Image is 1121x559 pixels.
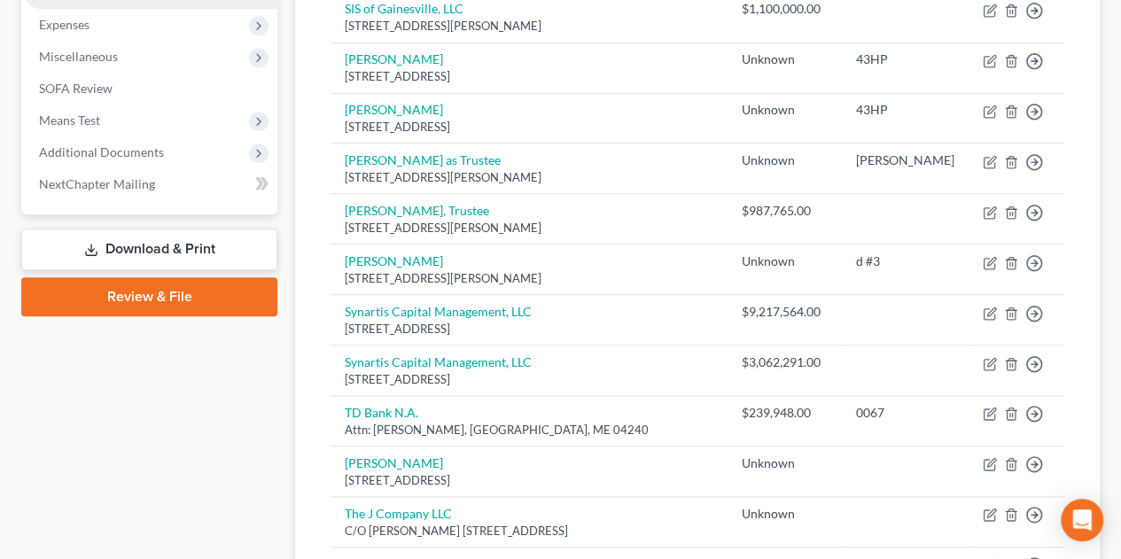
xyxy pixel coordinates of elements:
[345,422,713,439] div: Attn: [PERSON_NAME], [GEOGRAPHIC_DATA], ME 04240
[345,119,713,136] div: [STREET_ADDRESS]
[742,252,828,270] div: Unknown
[856,252,954,270] div: d #3
[21,229,277,270] a: Download & Print
[742,202,828,220] div: $987,765.00
[25,73,277,105] a: SOFA Review
[345,304,532,319] a: Synartis Capital Management, LLC
[856,404,954,422] div: 0067
[345,472,713,489] div: [STREET_ADDRESS]
[1061,499,1103,541] div: Open Intercom Messenger
[345,152,501,167] a: [PERSON_NAME] as Trustee
[345,455,443,470] a: [PERSON_NAME]
[345,523,713,540] div: C/O [PERSON_NAME] [STREET_ADDRESS]
[345,169,713,186] div: [STREET_ADDRESS][PERSON_NAME]
[345,68,713,85] div: [STREET_ADDRESS]
[39,49,118,64] span: Miscellaneous
[742,101,828,119] div: Unknown
[345,220,713,237] div: [STREET_ADDRESS][PERSON_NAME]
[742,50,828,68] div: Unknown
[345,51,443,66] a: [PERSON_NAME]
[39,144,164,159] span: Additional Documents
[742,151,828,169] div: Unknown
[742,303,828,321] div: $9,217,564.00
[345,270,713,287] div: [STREET_ADDRESS][PERSON_NAME]
[345,321,713,338] div: [STREET_ADDRESS]
[39,176,155,191] span: NextChapter Mailing
[345,18,713,35] div: [STREET_ADDRESS][PERSON_NAME]
[345,203,489,218] a: [PERSON_NAME], Trustee
[742,353,828,371] div: $3,062,291.00
[742,404,828,422] div: $239,948.00
[39,17,90,32] span: Expenses
[345,1,463,16] a: SIS of Gainesville, LLC
[25,168,277,200] a: NextChapter Mailing
[742,454,828,472] div: Unknown
[345,102,443,117] a: [PERSON_NAME]
[39,113,100,128] span: Means Test
[345,371,713,388] div: [STREET_ADDRESS]
[856,50,954,68] div: 43HP
[345,354,532,369] a: Synartis Capital Management, LLC
[856,151,954,169] div: [PERSON_NAME]
[21,277,277,316] a: Review & File
[39,81,113,96] span: SOFA Review
[856,101,954,119] div: 43HP
[742,505,828,523] div: Unknown
[345,405,418,420] a: TD Bank N.A.
[345,253,443,268] a: [PERSON_NAME]
[345,506,452,521] a: The J Company LLC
